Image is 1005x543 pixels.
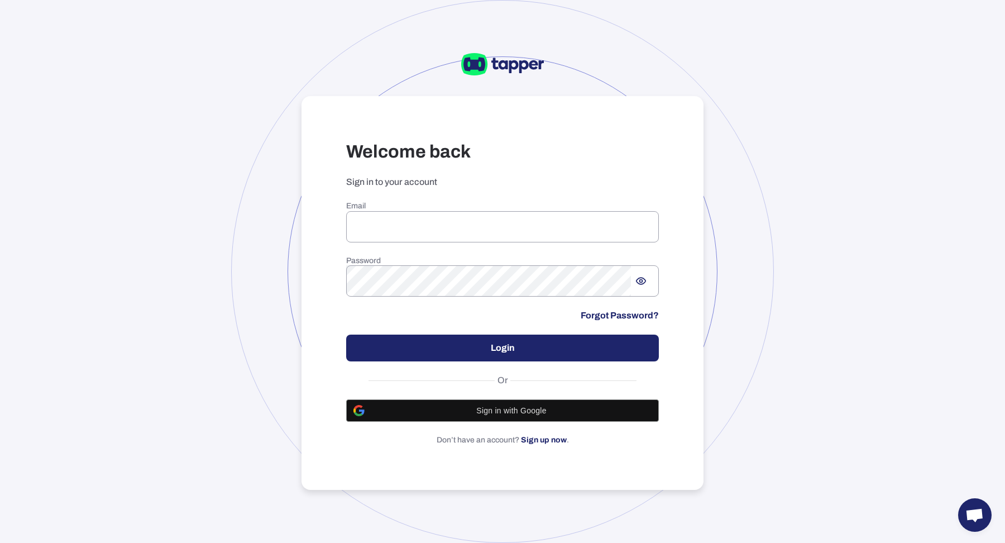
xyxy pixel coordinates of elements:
[346,399,659,422] button: Sign in with Google
[631,271,651,291] button: Show password
[346,256,659,266] h6: Password
[371,406,652,415] span: Sign in with Google
[346,141,659,163] h3: Welcome back
[495,375,511,386] span: Or
[581,310,659,321] a: Forgot Password?
[521,436,567,444] a: Sign up now
[346,435,659,445] p: Don’t have an account? .
[346,201,659,211] h6: Email
[346,177,659,188] p: Sign in to your account
[346,335,659,361] button: Login
[958,498,992,532] a: Open chat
